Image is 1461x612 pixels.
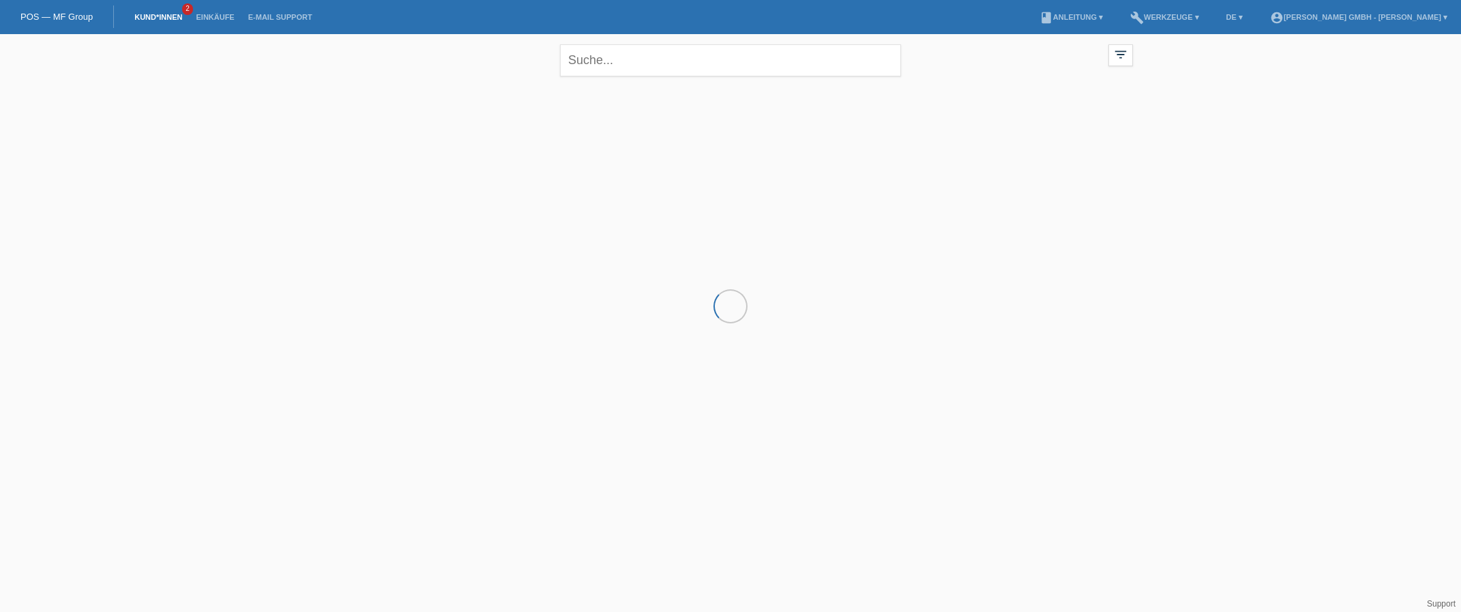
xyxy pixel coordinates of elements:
i: book [1039,11,1053,25]
a: bookAnleitung ▾ [1033,13,1110,21]
i: build [1130,11,1144,25]
a: buildWerkzeuge ▾ [1123,13,1206,21]
input: Suche... [560,44,901,76]
a: Support [1427,599,1456,609]
a: Kund*innen [128,13,189,21]
a: E-Mail Support [241,13,319,21]
a: DE ▾ [1220,13,1250,21]
span: 2 [182,3,193,15]
a: Einkäufe [189,13,241,21]
a: account_circle[PERSON_NAME] GmbH - [PERSON_NAME] ▾ [1263,13,1454,21]
a: POS — MF Group [20,12,93,22]
i: filter_list [1113,47,1128,62]
i: account_circle [1270,11,1284,25]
